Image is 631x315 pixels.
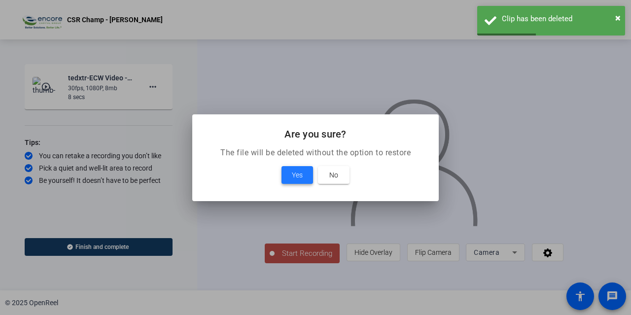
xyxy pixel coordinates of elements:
button: No [318,166,350,184]
button: Yes [281,166,313,184]
h2: Are you sure? [204,126,427,142]
p: The file will be deleted without the option to restore [204,147,427,159]
div: Clip has been deleted [502,13,618,25]
span: No [329,169,338,181]
button: Close [615,10,621,25]
span: × [615,12,621,24]
span: Yes [292,169,303,181]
